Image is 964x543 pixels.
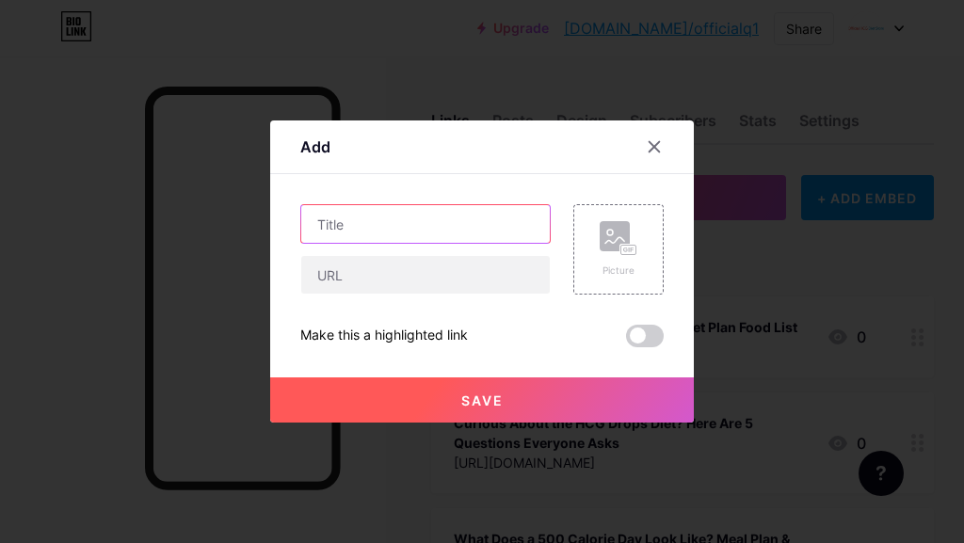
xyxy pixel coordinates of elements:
input: URL [301,256,550,294]
div: Add [300,136,330,158]
div: Make this a highlighted link [300,325,468,347]
div: Picture [600,264,637,278]
input: Title [301,205,550,243]
button: Save [270,377,694,423]
span: Save [461,392,504,408]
